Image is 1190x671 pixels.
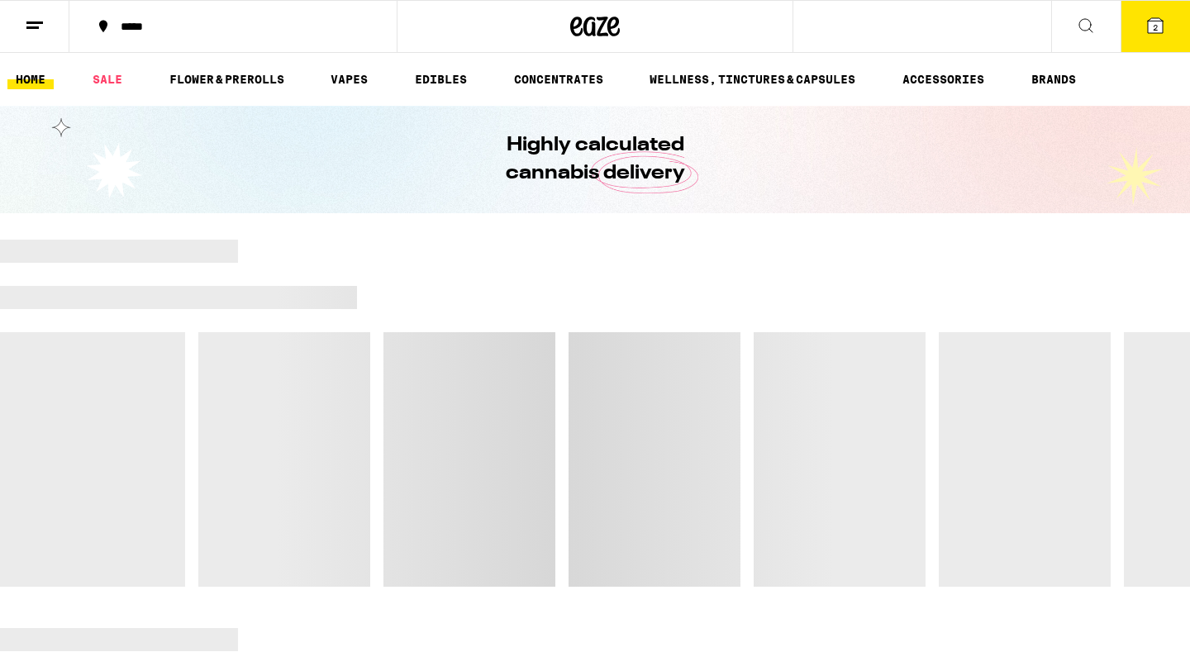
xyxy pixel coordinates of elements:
[894,69,992,89] a: ACCESSORIES
[506,69,612,89] a: CONCENTRATES
[1153,22,1158,32] span: 2
[641,69,864,89] a: WELLNESS, TINCTURES & CAPSULES
[84,69,131,89] a: SALE
[459,131,731,188] h1: Highly calculated cannabis delivery
[7,69,54,89] a: HOME
[407,69,475,89] a: EDIBLES
[322,69,376,89] a: VAPES
[161,69,293,89] a: FLOWER & PREROLLS
[1121,1,1190,52] button: 2
[1023,69,1084,89] a: BRANDS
